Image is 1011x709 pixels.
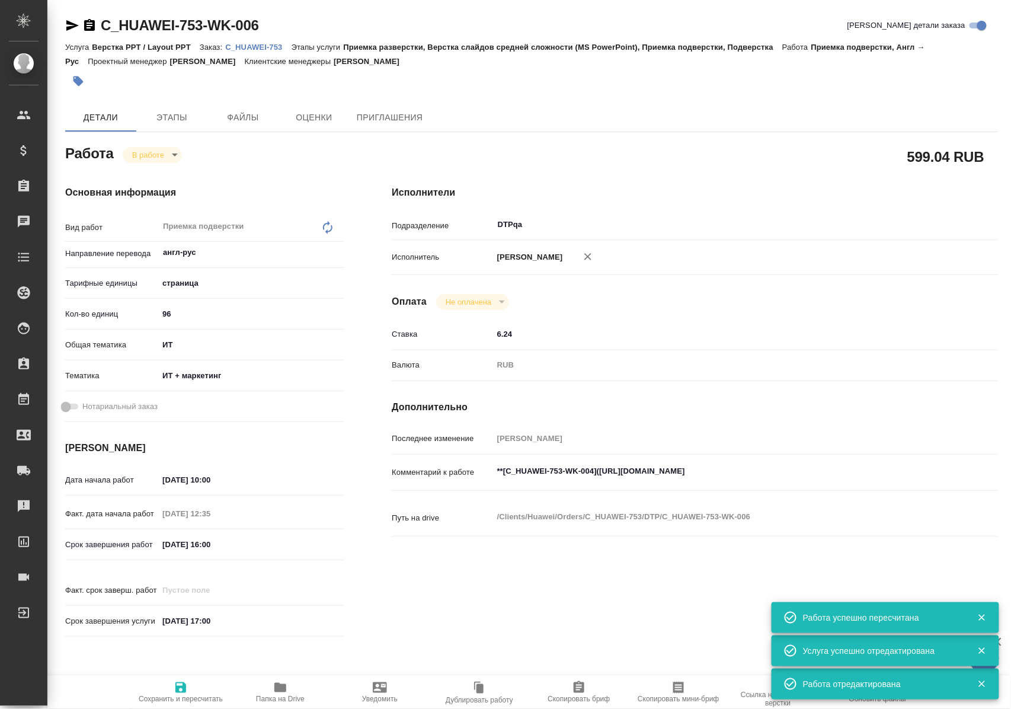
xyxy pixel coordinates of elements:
span: Папка на Drive [256,695,305,703]
button: Сохранить и пересчитать [131,676,231,709]
p: Кол-во единиц [65,308,158,320]
span: Приглашения [357,110,423,125]
button: Уведомить [330,676,430,709]
h2: Заказ [65,673,104,692]
p: Тематика [65,370,158,382]
button: Добавить тэг [65,68,91,94]
div: Работа отредактирована [803,678,959,690]
textarea: /Clients/Huawei/Orders/C_HUAWEI-753/DTP/C_HUAWEI-753-WK-006 [493,507,948,527]
p: Заказ: [200,43,225,52]
h2: Работа [65,142,114,163]
p: Срок завершения услуги [65,615,158,627]
p: Исполнитель [392,251,492,263]
p: Комментарий к работе [392,467,492,478]
button: Ссылка на инструкции верстки [728,676,828,709]
h4: Оплата [392,295,427,309]
p: Верстка PPT / Layout PPT [92,43,199,52]
button: Закрыть [970,646,994,656]
textarea: **[C_HUAWEI-753-WK-004]([URL][DOMAIN_NAME] [493,461,948,481]
p: Этапы услуги [292,43,344,52]
span: Сохранить и пересчитать [139,695,223,703]
span: [PERSON_NAME] детали заказа [847,20,965,31]
h2: 599.04 RUB [907,146,984,167]
p: Факт. дата начала работ [65,508,158,520]
p: Приемка разверстки, Верстка слайдов средней сложности (MS PowerPoint), Приемка подверстки, Подвер... [343,43,782,52]
input: ✎ Введи что-нибудь [158,612,262,630]
h4: Исполнители [392,186,998,200]
a: C_HUAWEI-753 [225,41,291,52]
input: ✎ Введи что-нибудь [158,536,262,553]
div: В работе [436,294,509,310]
button: Скопировать бриф [529,676,629,709]
h4: Дополнительно [392,400,998,414]
input: ✎ Введи что-нибудь [158,305,344,322]
div: ИТ [158,335,344,355]
p: Проектный менеджер [88,57,169,66]
span: Уведомить [362,695,398,703]
h4: Основная информация [65,186,344,200]
span: Оценки [286,110,343,125]
span: Этапы [143,110,200,125]
p: Дата начала работ [65,474,158,486]
p: Подразделение [392,220,492,232]
input: Пустое поле [158,582,262,599]
p: Вид работ [65,222,158,234]
p: [PERSON_NAME] [493,251,563,263]
button: В работе [129,150,168,160]
p: Путь на drive [392,512,492,524]
button: Закрыть [970,612,994,623]
p: Направление перевода [65,248,158,260]
button: Дублировать работу [430,676,529,709]
button: Open [338,251,340,254]
p: [PERSON_NAME] [170,57,245,66]
button: Удалить исполнителя [575,244,601,270]
button: Не оплачена [442,297,495,307]
input: ✎ Введи что-нибудь [493,325,948,343]
p: Работа [782,43,811,52]
div: Работа успешно пересчитана [803,612,959,624]
input: Пустое поле [493,430,948,447]
span: Скопировать мини-бриф [638,695,719,703]
p: Ставка [392,328,492,340]
div: ИТ + маркетинг [158,366,344,386]
span: Ссылка на инструкции верстки [735,691,821,707]
span: Дублировать работу [446,696,513,704]
h4: [PERSON_NAME] [65,441,344,455]
span: Детали [72,110,129,125]
div: В работе [123,147,182,163]
a: C_HUAWEI-753-WK-006 [101,17,259,33]
button: Open [941,223,943,226]
div: страница [158,273,344,293]
button: Закрыть [970,679,994,689]
span: Скопировать бриф [548,695,610,703]
input: ✎ Введи что-нибудь [158,471,262,488]
p: Валюта [392,359,492,371]
p: Последнее изменение [392,433,492,445]
p: Срок завершения работ [65,539,158,551]
p: [PERSON_NAME] [334,57,408,66]
button: Папка на Drive [231,676,330,709]
div: Услуга успешно отредактирована [803,645,959,657]
p: Клиентские менеджеры [245,57,334,66]
p: Услуга [65,43,92,52]
p: C_HUAWEI-753 [225,43,291,52]
div: RUB [493,355,948,375]
p: Общая тематика [65,339,158,351]
input: Пустое поле [158,505,262,522]
p: Факт. срок заверш. работ [65,585,158,596]
span: Файлы [215,110,271,125]
button: Скопировать ссылку для ЯМессенджера [65,18,79,33]
span: Нотариальный заказ [82,401,158,413]
p: Тарифные единицы [65,277,158,289]
button: Скопировать ссылку [82,18,97,33]
button: Скопировать мини-бриф [629,676,728,709]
